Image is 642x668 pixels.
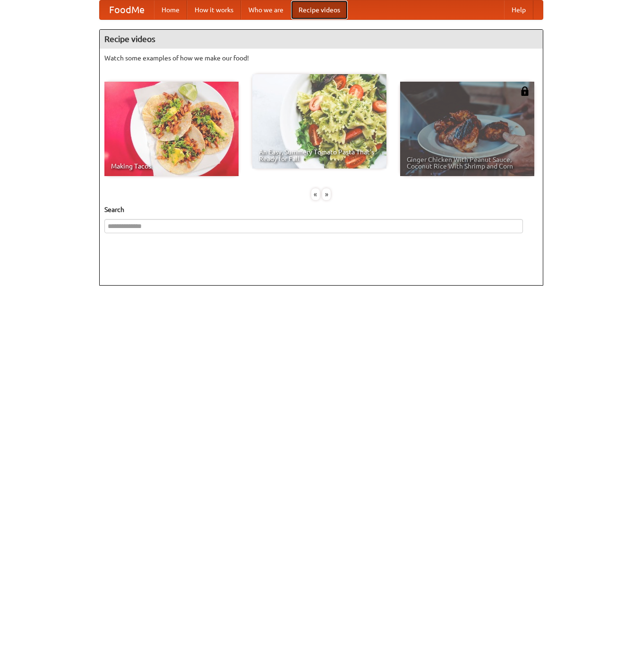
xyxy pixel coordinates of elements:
a: Recipe videos [291,0,348,19]
a: FoodMe [100,0,154,19]
p: Watch some examples of how we make our food! [104,53,538,63]
a: Making Tacos [104,82,239,176]
div: « [311,188,320,200]
a: An Easy, Summery Tomato Pasta That's Ready for Fall [252,74,386,169]
a: How it works [187,0,241,19]
a: Who we are [241,0,291,19]
h5: Search [104,205,538,214]
span: An Easy, Summery Tomato Pasta That's Ready for Fall [259,149,380,162]
h4: Recipe videos [100,30,543,49]
img: 483408.png [520,86,530,96]
a: Home [154,0,187,19]
span: Making Tacos [111,163,232,169]
a: Help [504,0,533,19]
div: » [322,188,331,200]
